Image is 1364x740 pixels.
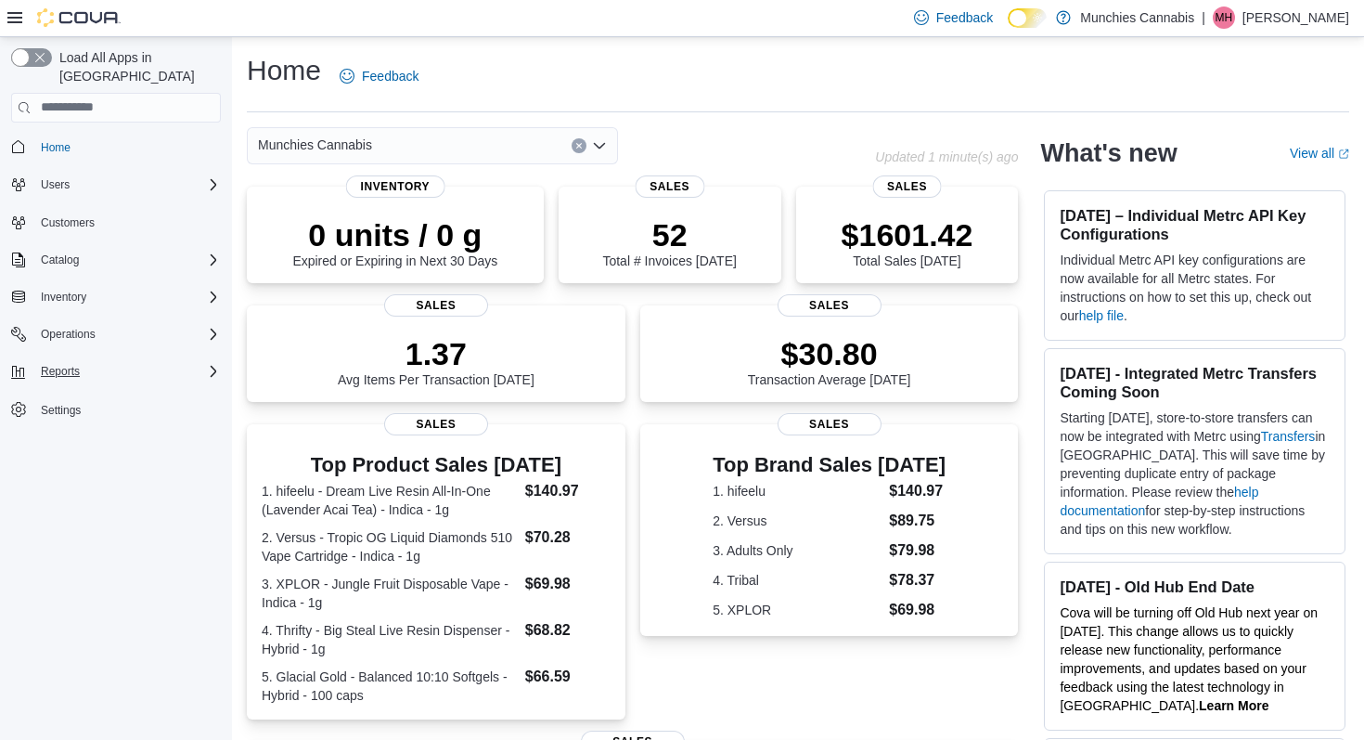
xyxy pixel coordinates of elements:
[262,528,518,565] dt: 2. Versus - Tropic OG Liquid Diamonds 510 Vape Cartridge - Indica - 1g
[889,539,946,562] dd: $79.98
[1261,429,1316,444] a: Transfers
[4,284,228,310] button: Inventory
[1216,6,1233,29] span: MH
[11,126,221,472] nav: Complex example
[33,211,221,234] span: Customers
[1060,605,1318,713] span: Cova will be turning off Old Hub next year on [DATE]. This change allows us to quickly release ne...
[602,216,736,268] div: Total # Invoices [DATE]
[1079,308,1124,323] a: help file
[525,526,611,549] dd: $70.28
[872,175,942,198] span: Sales
[262,621,518,658] dt: 4. Thrifty - Big Steal Live Resin Dispenser - Hybrid - 1g
[292,216,497,268] div: Expired or Expiring in Next 30 Days
[635,175,704,198] span: Sales
[713,454,946,476] h3: Top Brand Sales [DATE]
[1060,206,1330,243] h3: [DATE] – Individual Metrc API Key Configurations
[936,8,993,27] span: Feedback
[41,140,71,155] span: Home
[292,216,497,253] p: 0 units / 0 g
[748,335,911,387] div: Transaction Average [DATE]
[1290,146,1349,161] a: View allExternal link
[41,290,86,305] span: Inventory
[889,599,946,621] dd: $69.98
[1202,6,1205,29] p: |
[262,454,611,476] h3: Top Product Sales [DATE]
[1060,485,1258,518] a: help documentation
[247,52,321,89] h1: Home
[525,666,611,688] dd: $66.59
[713,512,881,530] dt: 2. Versus
[602,216,736,253] p: 52
[33,136,78,159] a: Home
[33,286,94,308] button: Inventory
[33,174,221,196] span: Users
[778,413,881,435] span: Sales
[4,396,228,422] button: Settings
[1199,698,1268,713] a: Learn More
[713,601,881,619] dt: 5. XPLOR
[262,668,518,705] dt: 5. Glacial Gold - Balanced 10:10 Softgels - Hybrid - 100 caps
[33,136,221,159] span: Home
[262,575,518,612] dt: 3. XPLOR - Jungle Fruit Disposable Vape - Indica - 1g
[4,209,228,236] button: Customers
[384,413,488,435] span: Sales
[525,573,611,595] dd: $69.98
[713,482,881,500] dt: 1. hifeelu
[33,323,103,345] button: Operations
[4,172,228,198] button: Users
[1040,138,1177,168] h2: What's new
[842,216,973,253] p: $1601.42
[1060,409,1330,539] p: Starting [DATE], store-to-store transfers can now be integrated with Metrc using in [GEOGRAPHIC_D...
[346,175,445,198] span: Inventory
[332,58,426,95] a: Feedback
[4,134,228,161] button: Home
[41,403,81,418] span: Settings
[4,321,228,347] button: Operations
[33,249,221,271] span: Catalog
[258,134,372,156] span: Munchies Cannabis
[41,215,95,230] span: Customers
[338,335,534,387] div: Avg Items Per Transaction [DATE]
[33,323,221,345] span: Operations
[41,364,80,379] span: Reports
[1338,149,1349,160] svg: External link
[889,480,946,502] dd: $140.97
[525,480,611,502] dd: $140.97
[1008,8,1047,28] input: Dark Mode
[33,360,221,383] span: Reports
[1213,6,1235,29] div: Matteo Hanna
[842,216,973,268] div: Total Sales [DATE]
[41,327,96,342] span: Operations
[875,149,1018,164] p: Updated 1 minute(s) ago
[1060,578,1330,596] h3: [DATE] - Old Hub End Date
[37,8,121,27] img: Cova
[52,48,221,85] span: Load All Apps in [GEOGRAPHIC_DATA]
[33,399,88,422] a: Settings
[4,247,228,273] button: Catalog
[778,294,881,317] span: Sales
[33,249,86,271] button: Catalog
[592,138,607,153] button: Open list of options
[889,569,946,591] dd: $78.37
[4,358,228,384] button: Reports
[1008,28,1009,29] span: Dark Mode
[33,397,221,421] span: Settings
[41,253,79,267] span: Catalog
[338,335,534,372] p: 1.37
[748,335,911,372] p: $30.80
[1060,251,1330,325] p: Individual Metrc API key configurations are now available for all Metrc states. For instructions ...
[262,482,518,519] dt: 1. hifeelu - Dream Live Resin All-In-One (Lavender Acai Tea) - Indica - 1g
[1242,6,1349,29] p: [PERSON_NAME]
[33,212,102,234] a: Customers
[572,138,586,153] button: Clear input
[33,286,221,308] span: Inventory
[362,67,418,85] span: Feedback
[1060,364,1330,401] h3: [DATE] - Integrated Metrc Transfers Coming Soon
[889,510,946,532] dd: $89.75
[33,174,77,196] button: Users
[713,541,881,560] dt: 3. Adults Only
[713,571,881,590] dt: 4. Tribal
[41,177,70,192] span: Users
[525,619,611,642] dd: $68.82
